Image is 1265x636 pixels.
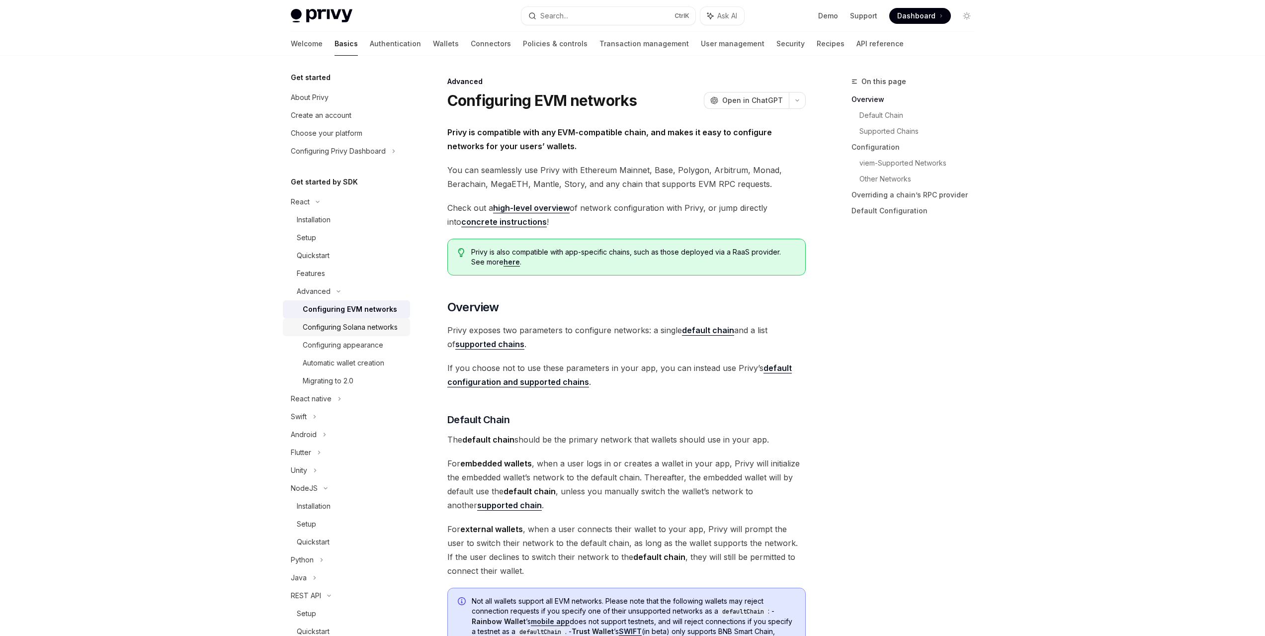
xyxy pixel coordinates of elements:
h5: Get started [291,72,331,84]
div: React native [291,393,332,405]
a: Authentication [370,32,421,56]
div: Quickstart [297,536,330,548]
div: React [291,196,310,208]
a: Dashboard [889,8,951,24]
a: Transaction management [599,32,689,56]
a: Configuring EVM networks [283,300,410,318]
a: Supported Chains [859,123,983,139]
span: Dashboard [897,11,935,21]
a: Quickstart [283,247,410,265]
a: mobile app [531,617,570,626]
div: NodeJS [291,482,318,494]
div: Configuring Solana networks [303,321,398,333]
div: Configuring Privy Dashboard [291,145,386,157]
strong: Privy is compatible with any EVM-compatible chain, and makes it easy to configure networks for yo... [447,127,772,151]
strong: default chain [462,435,514,445]
div: Setup [297,518,316,530]
a: Default Chain [859,107,983,123]
span: Privy is also compatible with app-specific chains, such as those deployed via a RaaS provider. Se... [471,247,795,267]
a: Basics [335,32,358,56]
div: Advanced [447,77,806,87]
div: Configuring appearance [303,339,383,351]
a: default chain [682,325,734,336]
div: Features [297,268,325,279]
a: Setup [283,605,410,623]
span: For , when a user connects their wallet to your app, Privy will prompt the user to switch their n... [447,522,806,578]
div: Quickstart [297,250,330,262]
a: supported chains [455,339,524,350]
span: Privy exposes two parameters to configure networks: a single and a list of . [447,323,806,351]
a: Installation [283,497,410,515]
a: Configuring appearance [283,336,410,354]
a: Choose your platform [283,124,410,142]
a: Demo [818,11,838,21]
button: Ask AI [700,7,744,25]
div: Setup [297,608,316,620]
div: REST API [291,590,321,602]
a: Configuring Solana networks [283,318,410,336]
strong: Rainbow Wallet [472,617,526,626]
a: Automatic wallet creation [283,354,410,372]
div: Choose your platform [291,127,362,139]
span: Ask AI [717,11,737,21]
div: Setup [297,232,316,244]
strong: default chain [682,325,734,335]
div: Flutter [291,447,311,458]
button: Search...CtrlK [521,7,695,25]
div: Installation [297,214,331,226]
a: Quickstart [283,533,410,551]
span: On this page [861,76,906,88]
a: SWIFT [619,627,642,636]
div: Java [291,572,307,584]
span: Open in ChatGPT [722,95,783,105]
strong: supported chain [477,500,542,510]
div: Unity [291,464,307,476]
a: Create an account [283,106,410,124]
a: Other Networks [859,171,983,187]
a: Installation [283,211,410,229]
a: Setup [283,515,410,533]
a: API reference [856,32,904,56]
div: Swift [291,411,307,423]
span: Check out a of network configuration with Privy, or jump directly into ! [447,201,806,229]
a: here [504,258,520,267]
h1: Configuring EVM networks [447,91,637,109]
strong: embedded wallets [460,458,532,468]
div: Create an account [291,109,351,121]
a: Welcome [291,32,323,56]
a: About Privy [283,89,410,106]
a: Wallets [433,32,459,56]
strong: default chain [633,552,685,562]
div: Configuring EVM networks [303,303,397,315]
code: defaultChain [718,607,768,617]
span: You can seamlessly use Privy with Ethereum Mainnet, Base, Polygon, Arbitrum, Monad, Berachain, Me... [447,163,806,191]
div: Advanced [297,285,331,297]
a: Overriding a chain’s RPC provider [851,187,983,203]
a: Setup [283,229,410,247]
span: Overview [447,299,499,315]
a: viem-Supported Networks [859,155,983,171]
span: The should be the primary network that wallets should use in your app. [447,433,806,447]
a: Support [850,11,877,21]
a: Migrating to 2.0 [283,372,410,390]
strong: supported chains [455,339,524,349]
h5: Get started by SDK [291,176,358,188]
svg: Info [458,597,468,607]
a: Default Configuration [851,203,983,219]
a: Configuration [851,139,983,155]
a: Features [283,265,410,282]
div: Python [291,554,314,566]
div: Search... [540,10,568,22]
div: Automatic wallet creation [303,357,384,369]
div: About Privy [291,91,329,103]
a: Recipes [817,32,844,56]
strong: Trust Wallet [572,627,614,636]
a: Policies & controls [523,32,588,56]
img: light logo [291,9,352,23]
strong: default chain [504,486,556,496]
a: Security [776,32,805,56]
div: Android [291,429,317,441]
span: Default Chain [447,413,510,427]
span: For , when a user logs in or creates a wallet in your app, Privy will initialize the embedded wal... [447,456,806,512]
a: concrete instructions [461,217,547,227]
